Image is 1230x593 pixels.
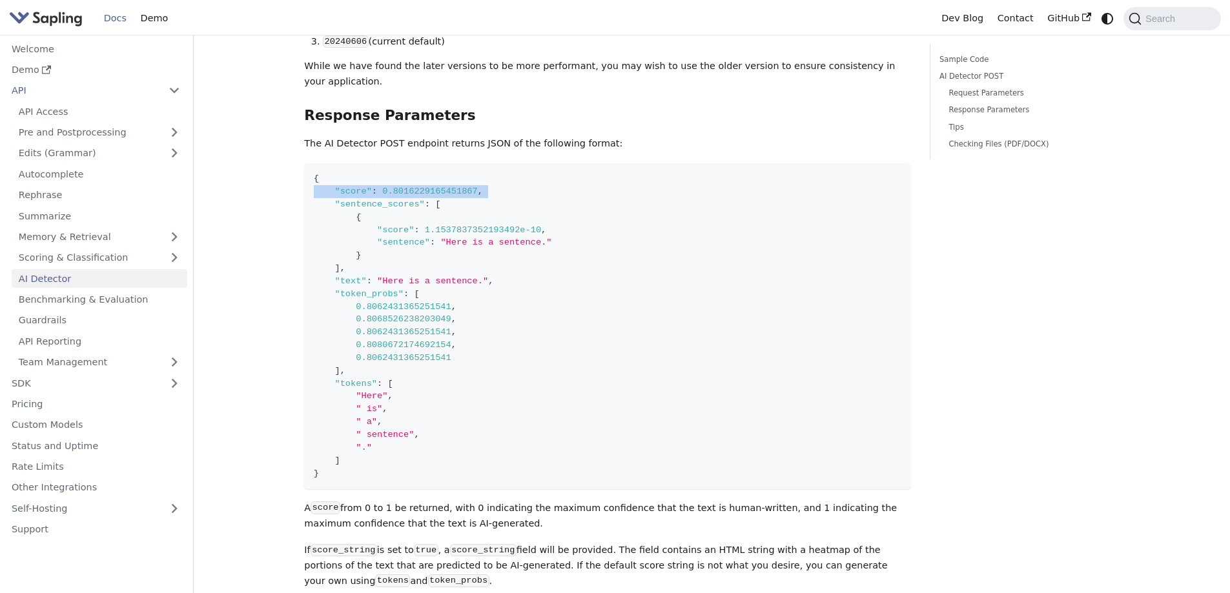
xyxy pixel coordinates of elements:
[948,87,1110,99] a: Request Parameters
[304,543,911,588] p: If is set to , a field will be provided. The field contains an HTML string with a heatmap of the ...
[9,9,87,28] a: Sapling.aiSapling.ai
[5,457,187,476] a: Rate Limits
[382,186,478,196] span: 0.8016229165451867
[12,353,187,372] a: Team Management
[340,366,345,376] span: ,
[334,199,424,209] span: "sentence_scores"
[377,225,414,235] span: "score"
[414,544,438,557] code: true
[440,237,551,247] span: "Here is a sentence."
[948,138,1110,150] a: Checking Files (PDF/DOCX)
[5,81,161,100] a: API
[387,391,393,401] span: ,
[12,290,187,309] a: Benchmarking & Evaluation
[387,379,393,388] span: [
[12,186,187,205] a: Rephrase
[356,314,451,324] span: 0.8068526238203049
[5,499,187,518] a: Self-Hosting
[934,8,990,28] a: Dev Blog
[356,353,451,363] span: 0.8062431365251541
[334,186,371,196] span: "score"
[9,9,83,28] img: Sapling.ai
[451,327,456,337] span: ,
[451,302,456,312] span: ,
[435,199,440,209] span: [
[12,332,187,350] a: API Reporting
[372,186,377,196] span: :
[12,311,187,330] a: Guardrails
[334,289,404,299] span: "token_probs"
[428,574,489,587] code: token_probs
[314,174,319,183] span: {
[334,379,377,388] span: "tokens"
[356,417,377,427] span: " a"
[311,501,340,514] code: score
[356,302,451,312] span: 0.8062431365251541
[356,404,382,414] span: " is"
[12,269,187,288] a: AI Detector
[12,206,187,225] a: Summarize
[304,136,911,152] p: The AI Detector POST endpoint returns JSON of the following format:
[5,436,187,455] a: Status and Uptime
[948,104,1110,116] a: Response Parameters
[488,276,493,286] span: ,
[377,417,382,427] span: ,
[430,237,435,247] span: :
[478,186,483,196] span: ,
[377,379,382,388] span: :
[450,544,517,557] code: score_string
[12,248,187,267] a: Scoring & Classification
[12,165,187,183] a: Autocomplete
[334,276,366,286] span: "text"
[161,81,187,100] button: Collapse sidebar category 'API'
[948,121,1110,134] a: Tips
[377,237,430,247] span: "sentence"
[990,8,1041,28] a: Contact
[939,54,1114,66] a: Sample Code
[304,107,911,125] h3: Response Parameters
[5,416,187,434] a: Custom Models
[377,276,488,286] span: "Here is a sentence."
[414,225,419,235] span: :
[5,61,187,79] a: Demo
[340,263,345,273] span: ,
[334,263,340,273] span: ]
[382,404,387,414] span: ,
[5,478,187,497] a: Other Integrations
[356,340,451,350] span: 0.8080672174692154
[1123,7,1220,30] button: Search (Command+K)
[311,544,377,557] code: score_string
[451,314,456,324] span: ,
[12,102,187,121] a: API Access
[1098,9,1117,28] button: Switch between dark and light mode (currently system mode)
[12,144,187,163] a: Edits (Grammar)
[404,289,409,299] span: :
[304,59,911,90] p: While we have found the later versions to be more performant, you may wish to use the older versi...
[414,289,419,299] span: [
[5,520,187,539] a: Support
[356,250,361,260] span: }
[314,468,319,478] span: }
[323,35,368,48] code: 20240606
[304,501,911,532] p: A from 0 to 1 be returned, with 0 indicating the maximum confidence that the text is human-writte...
[161,374,187,392] button: Expand sidebar category 'SDK'
[12,123,187,142] a: Pre and Postprocessing
[356,212,361,222] span: {
[375,574,410,587] code: tokens
[541,225,546,235] span: ,
[356,327,451,337] span: 0.8062431365251541
[1040,8,1098,28] a: GitHub
[5,39,187,58] a: Welcome
[356,443,372,452] span: "."
[1142,14,1183,24] span: Search
[12,228,187,246] a: Memory & Retrieval
[5,374,161,392] a: SDK
[97,8,134,28] a: Docs
[134,8,175,28] a: Demo
[451,340,456,350] span: ,
[323,34,911,50] li: (current default)
[939,70,1114,83] a: AI Detector POST
[425,225,541,235] span: 1.1537837352193492e-10
[356,430,414,439] span: " sentence"
[356,391,387,401] span: "Here"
